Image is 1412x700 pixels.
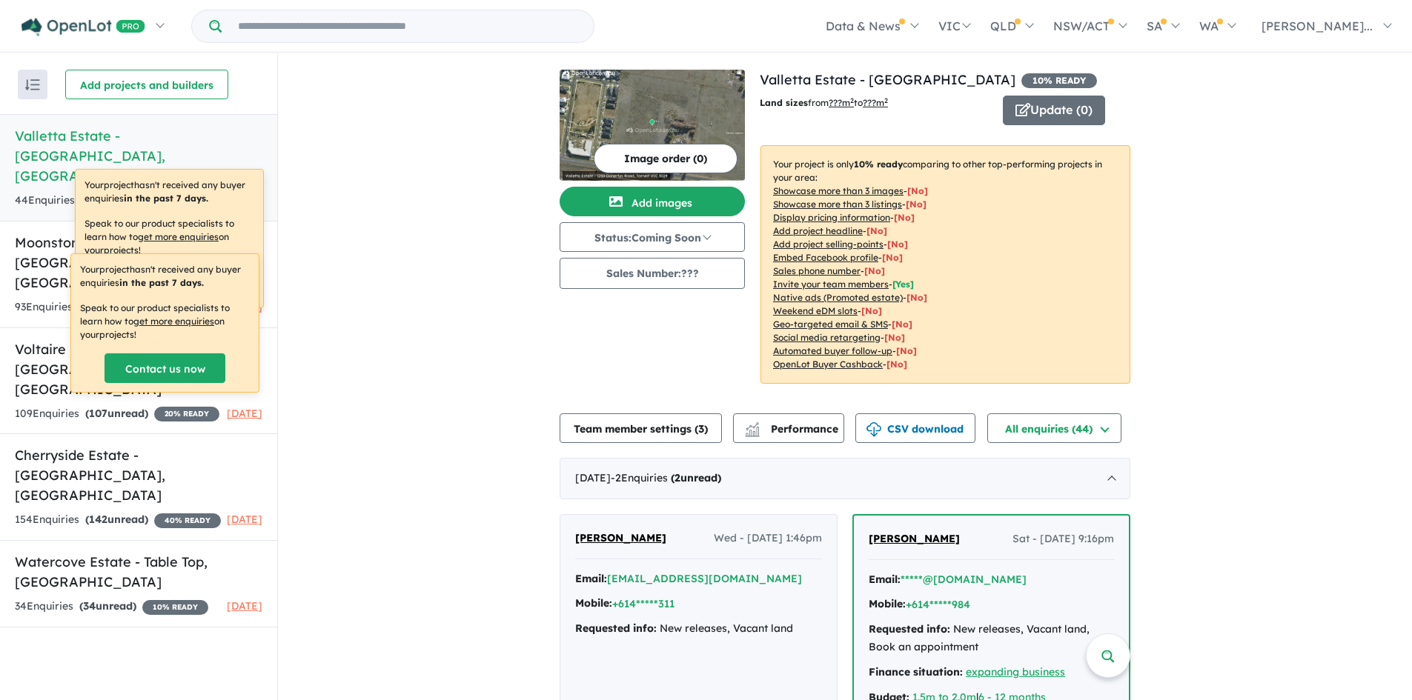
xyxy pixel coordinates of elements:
strong: Finance situation: [869,665,963,679]
span: [DATE] [227,599,262,613]
div: 93 Enquir ies [15,299,208,316]
span: [ Yes ] [892,279,914,290]
button: Image order (0) [594,144,738,173]
span: [PERSON_NAME] [869,532,960,545]
div: New releases, Vacant land, Book an appointment [869,621,1114,656]
u: Showcase more than 3 listings [773,199,902,210]
a: [PERSON_NAME] [869,530,960,548]
u: Add project headline [773,225,863,236]
span: [PERSON_NAME]... [1262,19,1373,33]
button: CSV download [855,413,975,443]
u: Automated buyer follow-up [773,345,892,356]
p: Your project is only comparing to other top-performing projects in your area: - - - - - - - - - -... [760,145,1130,384]
u: Weekend eDM slots [773,305,858,316]
div: 109 Enquir ies [15,405,219,423]
span: [No] [906,292,927,303]
span: Performance [747,422,838,436]
button: Update (0) [1003,96,1105,125]
span: [ No ] [866,225,887,236]
p: Your project hasn't received any buyer enquiries [80,263,250,290]
span: 3 [698,422,704,436]
strong: ( unread) [671,471,721,484]
span: [PERSON_NAME] [575,531,666,544]
sup: 2 [884,96,888,104]
h5: Watercove Estate - Table Top , [GEOGRAPHIC_DATA] [15,552,262,592]
img: line-chart.svg [746,422,759,430]
span: 10 % READY [1021,73,1097,88]
span: [ No ] [864,265,885,276]
b: 10 % ready [854,159,903,170]
button: Status:Coming Soon [560,222,745,252]
span: [DATE] [227,407,262,420]
div: New releases, Vacant land [575,620,822,638]
b: in the past 7 days. [119,277,204,288]
span: [No] [892,319,912,330]
u: Sales phone number [773,265,861,276]
a: expanding business [966,665,1065,679]
strong: Email: [869,573,901,586]
a: Contact us now [105,353,225,383]
button: Add images [560,187,745,216]
img: Openlot PRO Logo White [21,18,145,36]
u: Display pricing information [773,212,890,223]
u: Embed Facebook profile [773,252,878,263]
a: Valletta Estate - [GEOGRAPHIC_DATA] [760,71,1015,88]
p: Speak to our product specialists to learn how to on your projects ! [80,301,250,341]
u: Geo-targeted email & SMS [773,319,888,330]
button: Performance [733,413,844,443]
span: 20 % READY [154,407,219,421]
u: ???m [863,97,888,108]
u: Invite your team members [773,279,889,290]
strong: Requested info: [869,622,950,636]
span: 2 [674,471,680,484]
input: Try estate name, suburb, builder or developer [225,10,591,42]
span: 107 [89,407,107,420]
span: [ No ] [887,239,908,250]
span: [ No ] [907,185,928,196]
strong: ( unread) [85,513,148,526]
strong: Requested info: [575,621,657,635]
div: [DATE] [560,458,1130,499]
button: Sales Number:??? [560,258,745,289]
span: 142 [89,513,107,526]
span: [ No ] [906,199,927,210]
u: Native ads (Promoted estate) [773,292,903,303]
strong: Mobile: [575,596,612,610]
u: Social media retargeting [773,332,881,343]
span: [No] [861,305,882,316]
span: [No] [886,359,907,370]
img: Valletta Estate - Tarneit [560,70,745,181]
span: 10 % READY [142,600,208,615]
div: 44 Enquir ies [15,192,210,210]
button: [EMAIL_ADDRESS][DOMAIN_NAME] [607,571,802,587]
p: from [760,96,992,110]
strong: ( unread) [85,407,148,420]
strong: ( unread) [79,599,136,613]
img: bar-chart.svg [745,427,760,436]
span: 34 [83,599,96,613]
u: Showcase more than 3 images [773,185,904,196]
button: All enquiries (44) [987,413,1121,443]
div: 34 Enquir ies [15,598,208,616]
span: Wed - [DATE] 1:46pm [714,530,822,547]
span: [ No ] [894,212,915,223]
p: Your project hasn't received any buyer enquiries [84,179,254,205]
u: Add project selling-points [773,239,884,250]
u: get more enquiries [138,231,219,242]
sup: 2 [850,96,854,104]
u: get more enquiries [133,316,214,327]
p: Speak to our product specialists to learn how to on your projects ! [84,217,254,257]
img: download icon [866,422,881,437]
span: to [854,97,888,108]
h5: Valletta Estate - [GEOGRAPHIC_DATA] , [GEOGRAPHIC_DATA] [15,126,262,186]
span: [No] [884,332,905,343]
span: [DATE] [227,513,262,526]
button: Add projects and builders [65,70,228,99]
span: Sat - [DATE] 9:16pm [1012,530,1114,548]
strong: Email: [575,572,607,585]
span: - 2 Enquir ies [611,471,721,484]
img: sort.svg [25,79,40,90]
button: Team member settings (3) [560,413,722,443]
